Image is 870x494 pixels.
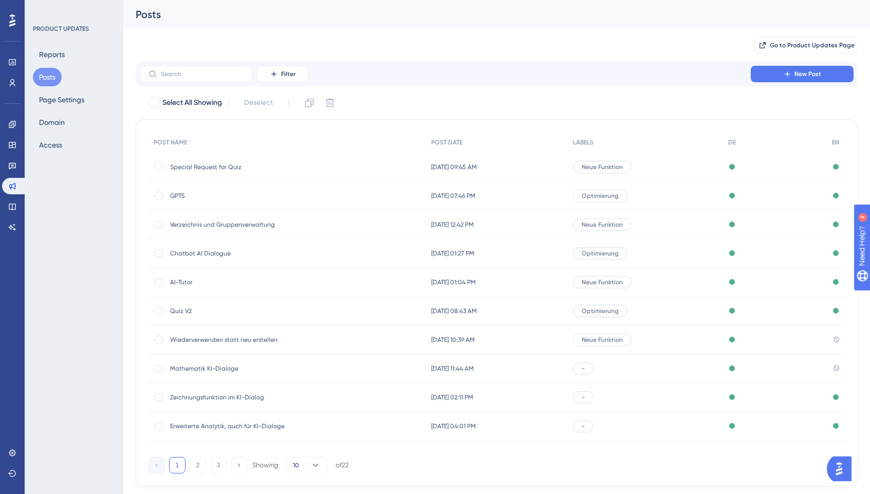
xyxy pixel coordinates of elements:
span: Zeichnungsfunktion im KI-Dialog [170,393,335,401]
span: Erweiterte Analytik, auch für KI-Dialoge [170,422,335,430]
button: Go to Product Updates Page [755,37,858,53]
span: [DATE] 09:45 AM [431,163,477,171]
span: New Post [794,70,821,78]
input: Search [161,70,244,78]
span: EN [832,138,839,147]
span: - [582,364,585,373]
button: Posts [33,68,62,86]
span: Select All Showing [162,97,222,109]
span: Quiz V2 [170,307,335,315]
div: 4 [71,5,75,13]
span: [DATE] 01:04 PM [431,278,476,286]
span: Verzeichnis und Gruppenverwaltung [170,221,335,229]
button: 1 [169,457,186,473]
span: GPT5 [170,192,335,200]
button: Domain [33,113,71,132]
div: PRODUCT UPDATES [33,25,89,33]
span: - [582,393,585,401]
span: Optimierung [582,192,619,200]
span: - [582,422,585,430]
button: New Post [751,66,854,82]
span: Go to Product Updates Page [770,41,855,49]
button: Access [33,136,68,154]
span: Neue Funktion [582,163,623,171]
button: 2 [190,457,206,473]
span: Chatbot AI Dialogue [170,249,335,258]
button: Reports [33,45,71,64]
span: Mathematik KI-Dialoge [170,364,335,373]
span: Neue Funktion [582,221,623,229]
button: Filter [257,66,308,82]
span: POST NAME [154,138,187,147]
span: [DATE] 01:27 PM [431,249,474,258]
span: Optimierung [582,249,619,258]
span: LABELS [573,138,594,147]
span: Need Help? [24,3,64,15]
button: Deselect [235,94,282,112]
span: Optimierung [582,307,619,315]
span: DE [728,138,736,147]
span: [DATE] 08:43 AM [431,307,477,315]
span: Filter [281,70,295,78]
div: Showing [252,461,278,470]
span: Wiederverwenden statt neu erstellen [170,336,335,344]
span: Neue Funktion [582,336,623,344]
div: Posts [136,7,832,22]
button: 10 [286,457,327,473]
span: [DATE] 02:11 PM [431,393,473,401]
div: of 22 [336,461,349,470]
span: Deselect [244,97,273,109]
span: [DATE] 11:44 AM [431,364,474,373]
span: Special Request for Quiz [170,163,335,171]
span: [DATE] 12:42 PM [431,221,474,229]
span: [DATE] 07:46 PM [431,192,475,200]
span: 10 [293,461,299,469]
span: POST DATE [431,138,462,147]
span: [DATE] 10:39 AM [431,336,475,344]
button: 3 [210,457,227,473]
span: [DATE] 04:01 PM [431,422,476,430]
button: Page Settings [33,90,90,109]
span: AI-Tutor [170,278,335,286]
span: Neue Funktion [582,278,623,286]
iframe: UserGuiding AI Assistant Launcher [827,453,858,484]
